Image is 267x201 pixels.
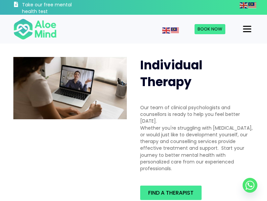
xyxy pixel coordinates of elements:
[13,2,85,15] a: Take our free mental health test
[171,26,180,33] a: Malay
[243,178,257,193] a: Whatsapp
[171,27,179,33] img: ms
[248,2,256,8] img: ms
[140,57,203,90] span: Individual Therapy
[148,189,194,197] span: Find a therapist
[240,2,248,8] img: en
[162,27,170,33] img: en
[240,1,248,8] a: English
[195,24,225,34] a: Book Now
[162,26,171,33] a: English
[22,2,85,15] h3: Take our free mental health test
[13,57,127,119] img: Therapy online individual
[240,23,254,35] button: Menu
[248,1,257,8] a: Malay
[140,125,254,172] div: Whether you're struggling with [MEDICAL_DATA], or would just like to development yourself, our th...
[198,26,222,32] span: Book Now
[13,18,57,40] img: Aloe mind Logo
[140,186,202,200] a: Find a therapist
[140,104,254,125] div: Our team of clinical psychologists and counsellors is ready to help you feel better [DATE].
